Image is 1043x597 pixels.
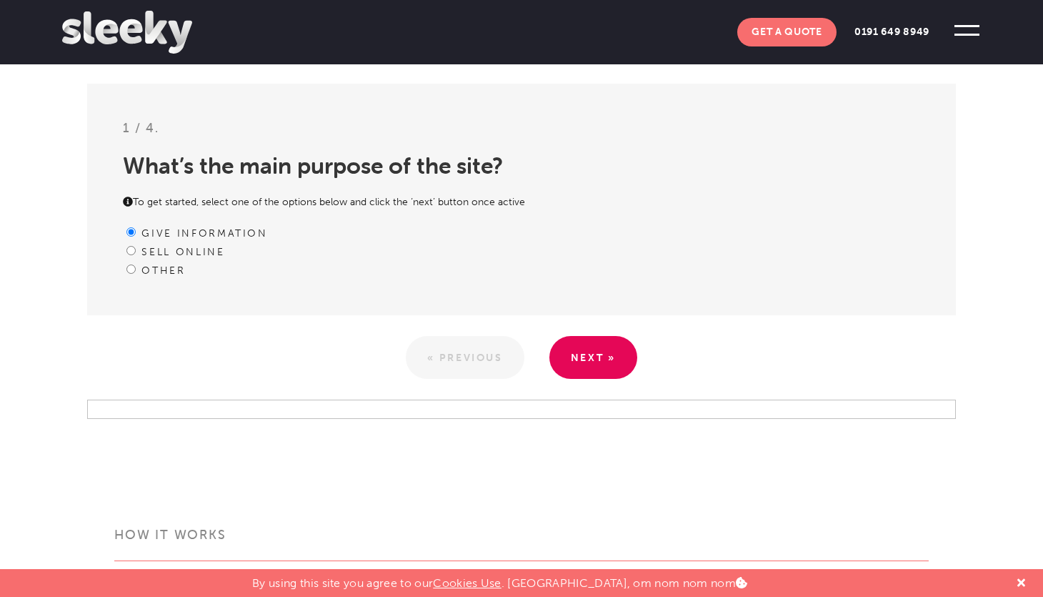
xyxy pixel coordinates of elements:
[62,11,192,54] img: Sleeky Web Design Newcastle
[114,526,929,561] h3: How it works
[141,265,185,277] label: Other
[840,18,944,46] a: 0191 649 8949
[549,336,637,379] a: Next »
[123,119,920,147] h3: 1 / 4.
[141,246,224,258] label: Sell online
[141,227,268,240] label: Give information
[123,195,920,224] p: To get started, select one of the options below and click the ‘next’ button once active
[252,569,747,590] p: By using this site you agree to our . [GEOGRAPHIC_DATA], om nom nom nom
[433,576,501,590] a: Cookies Use
[737,18,837,46] a: Get A Quote
[406,336,524,379] a: « Previous
[123,147,920,202] h2: What’s the main purpose of the site?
